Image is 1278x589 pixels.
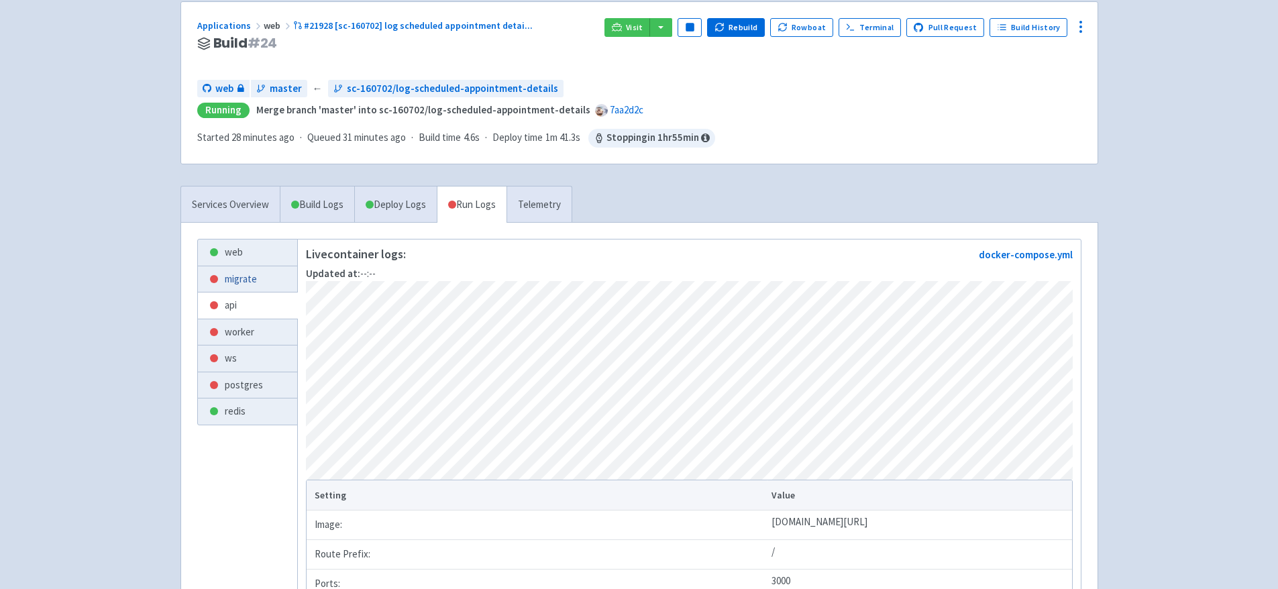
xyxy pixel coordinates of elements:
a: ws [198,345,297,372]
th: Value [767,480,1071,510]
td: Image: [307,510,767,539]
th: Setting [307,480,767,510]
span: # 24 [248,34,278,52]
a: migrate [198,266,297,292]
span: 4.6s [464,130,480,146]
span: web [215,81,233,97]
a: Visit [604,18,650,37]
a: redis [198,398,297,425]
span: 1m 41.3s [545,130,580,146]
span: sc-160702/log-scheduled-appointment-details [347,81,558,97]
a: Build History [990,18,1067,37]
a: Deploy Logs [354,186,437,223]
td: [DOMAIN_NAME][URL] [767,510,1071,539]
a: Applications [197,19,264,32]
span: web [264,19,293,32]
div: · · · [197,129,715,148]
span: Queued [307,131,406,144]
p: Live container logs: [306,248,406,261]
a: api [198,292,297,319]
span: Build [213,36,278,51]
a: worker [198,319,297,345]
a: web [198,239,297,266]
a: Services Overview [181,186,280,223]
span: ← [313,81,323,97]
a: Run Logs [437,186,507,223]
td: Route Prefix: [307,539,767,569]
a: master [251,80,307,98]
strong: Merge branch 'master' into sc-160702/log-scheduled-appointment-details [256,103,590,116]
a: 7aa2d2c [610,103,643,116]
span: --:-- [306,267,376,280]
span: Stopping in 1 hr 55 min [588,129,715,148]
td: / [767,539,1071,569]
strong: Updated at: [306,267,360,280]
a: Pull Request [906,18,985,37]
span: Started [197,131,295,144]
a: postgres [198,372,297,398]
a: docker-compose.yml [979,248,1073,261]
a: Terminal [839,18,901,37]
span: Visit [626,22,643,33]
div: Running [197,103,250,118]
span: Build time [419,130,461,146]
time: 31 minutes ago [343,131,406,144]
time: 28 minutes ago [231,131,295,144]
span: #21928 [sc-160702] log scheduled appointment detai ... [304,19,533,32]
button: Rebuild [707,18,765,37]
a: #21928 [sc-160702] log scheduled appointment detai... [293,19,535,32]
a: Telemetry [507,186,572,223]
button: Pause [678,18,702,37]
a: Build Logs [280,186,354,223]
span: Deploy time [492,130,543,146]
span: master [270,81,302,97]
button: Rowboat [770,18,833,37]
a: web [197,80,250,98]
a: sc-160702/log-scheduled-appointment-details [328,80,564,98]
